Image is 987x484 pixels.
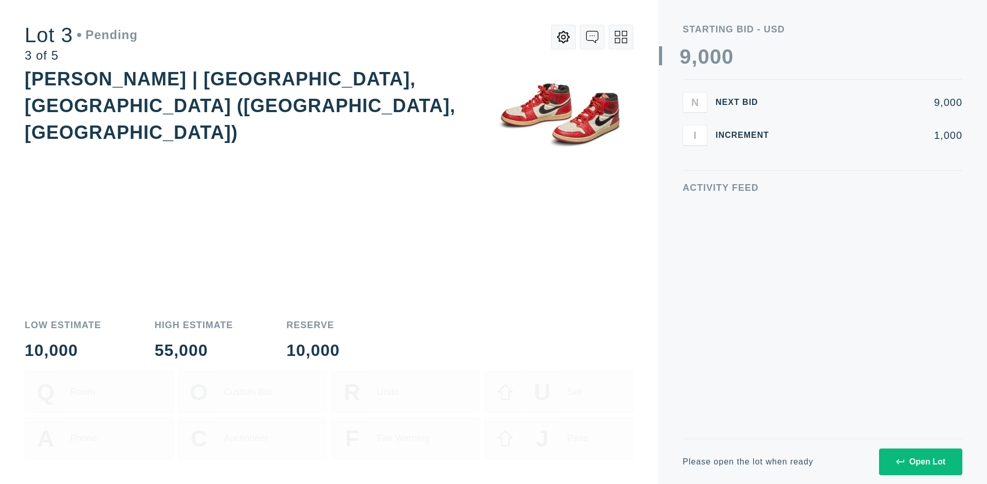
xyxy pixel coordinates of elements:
div: Please open the lot when ready [683,458,813,466]
div: Next Bid [716,98,777,106]
div: Low Estimate [25,320,101,330]
div: 1,000 [785,130,962,140]
div: 9 [680,46,691,67]
div: 0 [722,46,734,67]
div: Increment [716,131,777,139]
button: Open Lot [879,449,962,475]
div: 10,000 [25,342,101,358]
div: 0 [698,46,709,67]
div: Starting Bid - USD [683,25,962,34]
div: , [691,46,698,252]
div: 9,000 [785,97,962,107]
div: 55,000 [155,342,233,358]
div: Activity Feed [683,183,962,192]
div: Lot 3 [25,25,138,45]
div: High Estimate [155,320,233,330]
div: 10,000 [286,342,340,358]
div: 0 [710,46,722,67]
span: I [693,129,697,141]
div: Open Lot [896,457,945,467]
button: N [683,92,707,113]
span: N [691,96,699,108]
div: [PERSON_NAME] | [GEOGRAPHIC_DATA], [GEOGRAPHIC_DATA] ([GEOGRAPHIC_DATA], [GEOGRAPHIC_DATA]) [25,68,455,143]
div: 3 of 5 [25,49,138,62]
div: Reserve [286,320,340,330]
button: I [683,125,707,146]
div: Pending [77,29,138,41]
